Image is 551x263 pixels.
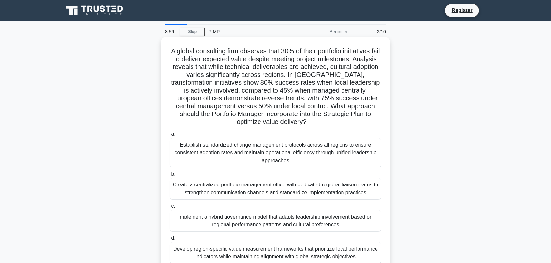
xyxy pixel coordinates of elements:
[169,47,382,126] h5: A global consulting firm observes that 30% of their portfolio initiatives fail to deliver expecte...
[161,25,180,38] div: 8:59
[171,203,175,209] span: c.
[180,28,205,36] a: Stop
[171,131,175,137] span: a.
[448,6,476,14] a: Register
[352,25,390,38] div: 2/10
[294,25,352,38] div: Beginner
[170,210,381,232] div: Implement a hybrid governance model that adapts leadership involvement based on regional performa...
[171,171,175,177] span: b.
[205,25,294,38] div: PfMP
[171,235,175,241] span: d.
[170,178,381,200] div: Create a centralized portfolio management office with dedicated regional liaison teams to strengt...
[170,138,381,167] div: Establish standardized change management protocols across all regions to ensure consistent adopti...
